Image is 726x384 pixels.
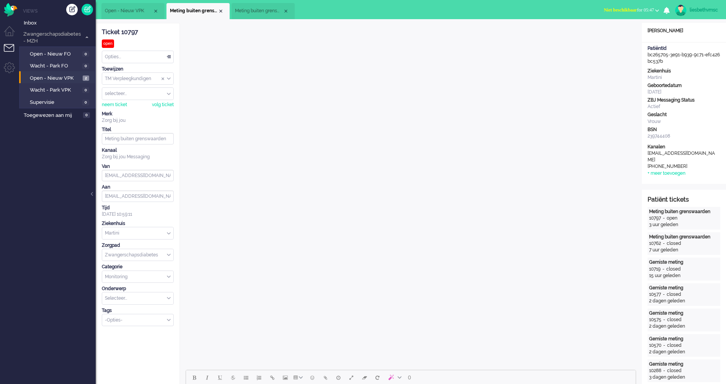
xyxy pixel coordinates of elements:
[30,62,80,70] span: Wacht - Park FO
[214,371,227,384] button: Underline
[345,371,358,384] button: Fullscreen
[4,5,17,11] a: Omnidesk
[170,8,218,14] span: Meting buiten grenswaarden
[102,307,174,314] div: Tags
[102,184,174,190] div: Aan
[232,3,295,19] li: 10823
[648,89,720,95] div: [DATE]
[661,291,667,298] div: -
[648,97,720,103] div: ZBJ Messaging Status
[649,247,719,253] div: 7 uur geleden
[102,147,174,154] div: Kanaal
[82,51,89,57] span: 0
[667,215,677,222] div: open
[22,74,95,82] a: Open - Nieuw VPK 2
[649,208,719,215] div: Meting buiten grenswaarden
[152,102,174,108] div: volg ticket
[24,20,96,27] span: Inbox
[648,68,720,74] div: Ziekenhuis
[82,4,93,15] a: Quick Ticket
[648,45,720,52] div: PatiëntId
[604,7,637,13] span: Niet beschikbaar
[371,371,384,384] button: Reset content
[4,3,17,16] img: flow_omnibird.svg
[102,111,174,117] div: Merk
[82,63,89,69] span: 0
[292,371,306,384] button: Table
[332,371,345,384] button: Delay message
[648,170,685,177] div: + meer toevoegen
[661,240,667,247] div: -
[102,154,174,160] div: Zorg bij jou Messaging
[649,368,661,374] div: 10288
[102,126,174,133] div: Titel
[22,61,95,70] a: Wacht - Park FO 0
[82,100,89,105] span: 0
[667,240,681,247] div: closed
[30,87,80,94] span: Wacht - Park VPK
[22,98,95,106] a: Supervisie 0
[649,310,719,317] div: Gemiste meting
[4,44,21,61] li: Tickets menu
[83,75,89,81] span: 2
[690,6,718,14] div: liesbethvmsc
[83,112,90,118] span: 0
[642,28,726,34] div: [PERSON_NAME]
[667,368,682,374] div: closed
[648,144,720,150] div: Kanalen
[30,99,80,106] span: Supervisie
[102,39,114,48] div: open
[102,264,174,270] div: Categorie
[201,371,214,384] button: Italic
[649,361,719,368] div: Gemiste meting
[102,163,174,170] div: Van
[30,51,80,58] span: Open - Nieuw FO
[648,133,720,139] div: 239744408
[649,266,661,272] div: 10719
[240,371,253,384] button: Bullet list
[648,103,720,110] div: Actief
[648,118,720,125] div: Vrouw
[604,7,654,13] span: for 05:47
[648,82,720,89] div: Geboortedatum
[22,31,82,45] span: Zwangerschapsdiabetes - MZH
[649,234,719,240] div: Meting buiten grenswaarden
[649,272,719,279] div: 15 uur geleden
[102,205,174,218] div: [DATE] 10:59:11
[153,8,159,14] div: Close tab
[102,28,174,37] div: Ticket 10797
[22,85,95,94] a: Wacht - Park VPK 0
[648,163,716,170] div: [PHONE_NUMBER]
[649,298,719,304] div: 2 dagen geleden
[648,195,720,204] div: Patiënt tickets
[649,291,661,298] div: 10577
[22,111,96,119] a: Toegewezen aan mij 0
[102,72,174,85] div: Assign Group
[188,371,201,384] button: Bold
[218,8,224,14] div: Close tab
[667,317,682,323] div: closed
[102,66,174,72] div: Toewijzen
[649,317,661,323] div: 10575
[599,2,664,19] li: Niet beschikbaarfor 05:47
[648,112,720,118] div: Geslacht
[649,349,719,355] div: 2 dagen geleden
[661,215,667,222] div: -
[102,220,174,227] div: Ziekenhuis
[102,242,174,249] div: Zorgpad
[649,240,661,247] div: 10762
[24,112,81,119] span: Toegewezen aan mij
[102,286,174,292] div: Onderwerp
[649,222,719,228] div: 3 uur geleden
[648,126,720,133] div: BSN
[642,45,726,65] div: bc265705-3e91-b939-9c71-efc426bc537b
[667,291,681,298] div: closed
[649,342,661,349] div: 10570
[649,259,719,266] div: Gemiste meting
[166,3,230,19] li: 10797
[102,314,174,327] div: Select Tags
[102,102,127,108] div: neem ticket
[235,8,283,14] span: Meting buiten grenswaarden
[649,323,719,330] div: 2 dagen geleden
[648,150,716,163] div: [EMAIL_ADDRESS][DOMAIN_NAME]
